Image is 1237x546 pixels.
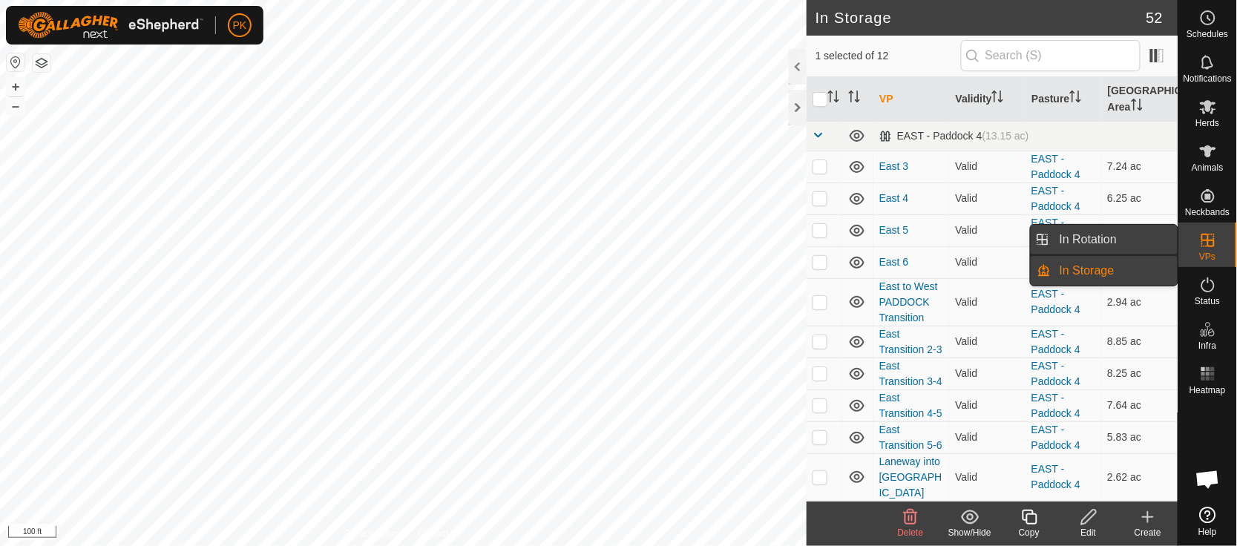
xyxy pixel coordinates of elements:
span: Animals [1192,163,1224,172]
div: Show/Hide [940,526,1000,539]
a: East 6 [879,256,909,268]
a: EAST - Paddock 4 [1031,328,1080,355]
a: Privacy Policy [344,527,400,540]
span: 52 [1146,7,1163,29]
a: Contact Us [418,527,462,540]
th: Validity [949,77,1026,122]
p-sorticon: Activate to sort [848,93,860,105]
span: 1 selected of 12 [816,48,961,64]
img: Gallagher Logo [18,12,203,39]
button: Map Layers [33,54,50,72]
p-sorticon: Activate to sort [827,93,839,105]
td: Valid [949,214,1026,246]
td: 4.74 ac [1101,214,1178,246]
a: EAST - Paddock 4 [1031,217,1080,244]
button: Reset Map [7,53,24,71]
span: Herds [1195,119,1219,128]
li: In Rotation [1031,225,1178,254]
button: + [7,78,24,96]
span: PK [233,18,247,33]
a: EAST - Paddock 4 [1031,185,1080,212]
input: Search (S) [961,40,1141,71]
a: In Rotation [1051,225,1178,254]
th: Pasture [1026,77,1102,122]
td: Valid [949,182,1026,214]
span: Status [1195,297,1220,306]
td: Valid [949,358,1026,389]
div: Copy [1000,526,1059,539]
td: 6.25 ac [1101,182,1178,214]
a: Open chat [1186,457,1230,501]
div: Edit [1059,526,1118,539]
span: Help [1198,527,1217,536]
span: In Rotation [1060,231,1117,249]
a: East Transition 2-3 [879,328,942,355]
a: EAST - Paddock 4 [1031,463,1080,490]
a: EAST - Paddock 4 [1031,424,1080,451]
a: East Transition 5-6 [879,424,942,451]
p-sorticon: Activate to sort [1069,93,1081,105]
a: East 4 [879,192,909,204]
button: – [7,97,24,115]
a: East to West PADDOCK Transition [879,280,938,323]
td: 2.94 ac [1101,278,1178,326]
span: (13.15 ac) [982,130,1029,142]
h2: In Storage [816,9,1146,27]
td: 5.83 ac [1101,421,1178,453]
a: EAST - Paddock 4 [1031,153,1080,180]
td: 8.25 ac [1101,358,1178,389]
span: Infra [1198,341,1216,350]
p-sorticon: Activate to sort [1131,101,1143,113]
span: Schedules [1187,30,1228,39]
span: Neckbands [1185,208,1230,217]
div: Create [1118,526,1178,539]
td: Valid [949,278,1026,326]
a: In Storage [1051,256,1178,286]
span: Heatmap [1190,386,1226,395]
span: Notifications [1184,74,1232,83]
td: Valid [949,421,1026,453]
td: Valid [949,326,1026,358]
td: Valid [949,389,1026,421]
td: 7.24 ac [1101,151,1178,182]
a: Help [1178,501,1237,542]
span: Delete [898,527,924,538]
a: East 3 [879,160,909,172]
li: In Storage [1031,256,1178,286]
td: Valid [949,453,1026,501]
td: 7.64 ac [1101,389,1178,421]
td: 2.62 ac [1101,453,1178,501]
span: In Storage [1060,262,1115,280]
p-sorticon: Activate to sort [991,93,1003,105]
td: Valid [949,246,1026,278]
th: VP [873,77,950,122]
a: EAST - Paddock 4 [1031,288,1080,315]
td: Valid [949,151,1026,182]
a: Laneway into [GEOGRAPHIC_DATA] [879,455,942,499]
a: EAST - Paddock 4 [1031,360,1080,387]
th: [GEOGRAPHIC_DATA] Area [1101,77,1178,122]
a: East 5 [879,224,909,236]
span: VPs [1199,252,1215,261]
div: EAST - Paddock 4 [879,130,1029,142]
a: East Transition 3-4 [879,360,942,387]
a: EAST - Paddock 4 [1031,392,1080,419]
td: 8.85 ac [1101,326,1178,358]
a: East Transition 4-5 [879,392,942,419]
